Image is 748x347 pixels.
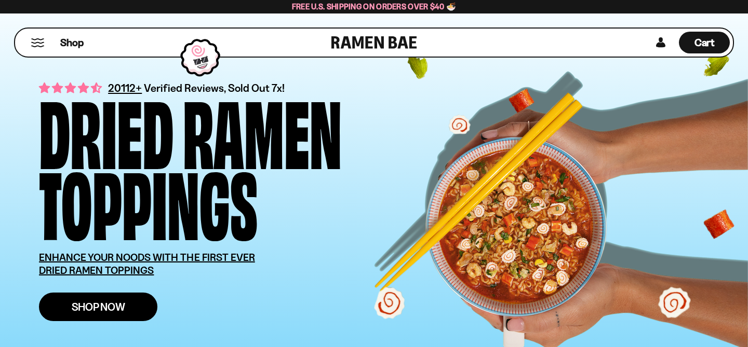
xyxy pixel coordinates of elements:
span: Shop [60,36,84,50]
span: Free U.S. Shipping on Orders over $40 🍜 [292,2,457,11]
u: ENHANCE YOUR NOODS WITH THE FIRST EVER DRIED RAMEN TOPPINGS [39,251,255,276]
span: Shop Now [72,301,125,312]
span: Cart [694,36,715,49]
a: Shop [60,32,84,53]
a: Cart [679,29,730,57]
button: Mobile Menu Trigger [31,38,45,47]
div: Toppings [39,164,258,235]
div: Ramen [183,93,342,164]
div: Dried [39,93,173,164]
a: Shop Now [39,293,157,321]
